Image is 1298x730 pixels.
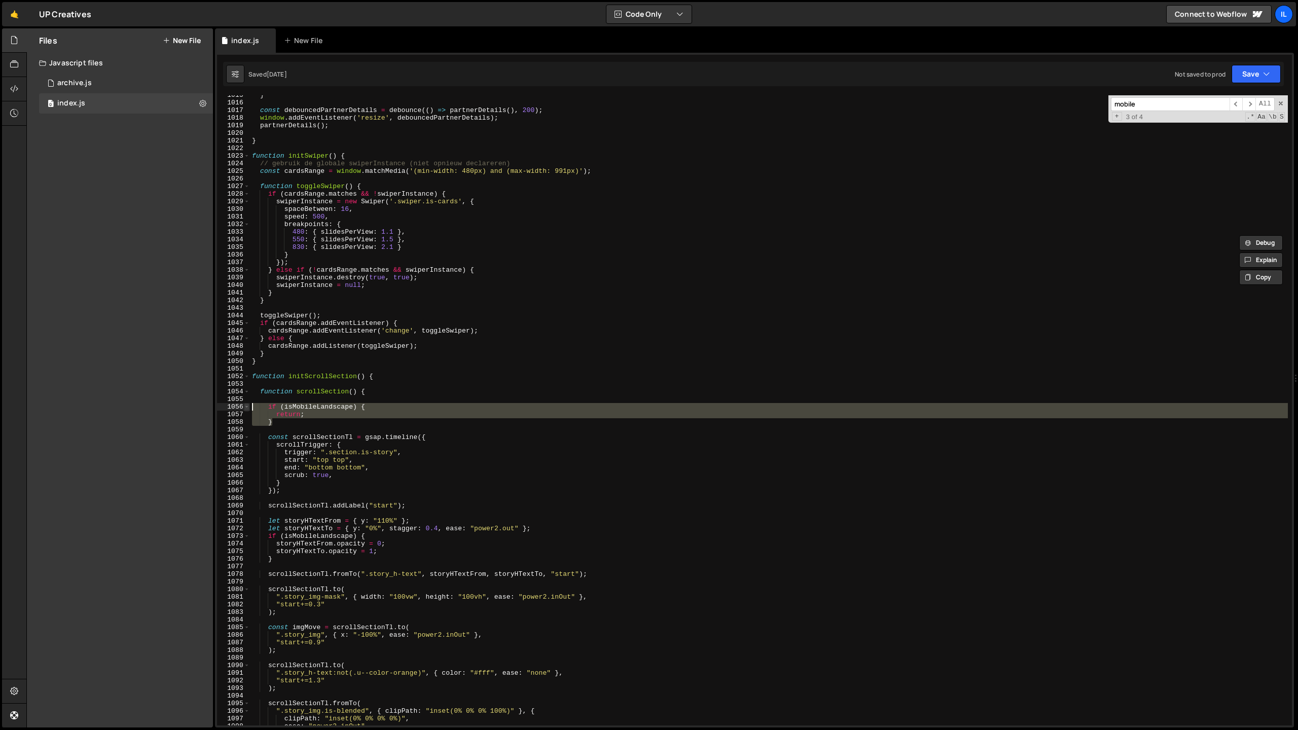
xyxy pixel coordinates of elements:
div: 1074 [217,540,250,547]
div: 1046 [217,327,250,335]
div: 1025 [217,167,250,175]
div: 1067 [217,487,250,494]
div: 1027 [217,182,250,190]
div: 1036 [217,251,250,259]
span: RegExp Search [1245,112,1255,122]
div: 1054 [217,388,250,395]
span: ​ [1230,97,1243,111]
div: 1072 [217,525,250,532]
div: 1063 [217,456,250,464]
div: 1090 [217,662,250,669]
div: 1039 [217,274,250,281]
div: 1057 [217,411,250,418]
span: 0 [48,100,54,108]
div: index.js [231,35,259,46]
div: 1050 [217,357,250,365]
div: 1059 [217,426,250,433]
div: 1092 [217,677,250,684]
div: 1032 [217,221,250,228]
div: 1040 [217,281,250,289]
div: 1035 [217,243,250,251]
div: 1018 [217,114,250,122]
div: 1094 [217,692,250,700]
div: 1085 [217,624,250,631]
h2: Files [39,35,57,46]
div: 1064 [217,464,250,471]
a: Il [1275,5,1293,23]
div: 1049 [217,350,250,357]
div: archive.js [57,79,92,88]
div: 1080 [217,586,250,593]
a: 🤙 [2,2,27,26]
button: Copy [1239,270,1283,285]
div: 1044 [217,312,250,319]
div: 1082 [217,601,250,608]
div: 1031 [217,213,250,221]
div: 1070 [217,509,250,517]
div: 1071 [217,517,250,525]
div: Javascript files [27,53,213,73]
div: 13006/31971.js [39,93,213,114]
div: 1055 [217,395,250,403]
div: 1045 [217,319,250,327]
div: 1093 [217,684,250,692]
div: 1098 [217,722,250,730]
div: 1024 [217,160,250,167]
div: 13006/31972.js [39,73,213,93]
div: 1061 [217,441,250,449]
div: 1016 [217,99,250,106]
div: 1056 [217,403,250,411]
div: 1086 [217,631,250,639]
div: 1042 [217,297,250,304]
div: 1091 [217,669,250,677]
div: 1041 [217,289,250,297]
input: Search for [1111,97,1230,111]
div: 1028 [217,190,250,198]
div: 1022 [217,144,250,152]
div: 1083 [217,608,250,616]
div: 1038 [217,266,250,274]
div: 1088 [217,646,250,654]
div: 1066 [217,479,250,487]
div: 1075 [217,547,250,555]
div: 1026 [217,175,250,182]
button: New File [163,36,201,45]
a: Connect to Webflow [1166,5,1272,23]
button: Code Only [606,5,692,23]
div: UP Creatives [39,8,91,20]
span: Alt-Enter [1255,97,1275,111]
div: 1069 [217,502,250,509]
div: 1021 [217,137,250,144]
div: 1047 [217,335,250,342]
button: Debug [1239,235,1283,250]
div: 1078 [217,570,250,578]
div: 1034 [217,236,250,243]
div: 1029 [217,198,250,205]
div: index.js [57,99,85,108]
div: 1096 [217,707,250,715]
div: 1084 [217,616,250,624]
div: 1076 [217,555,250,563]
div: Saved [248,70,287,79]
div: 1043 [217,304,250,312]
button: Save [1232,65,1281,83]
div: 1077 [217,563,250,570]
div: 1065 [217,471,250,479]
div: 1051 [217,365,250,373]
span: ​ [1242,97,1255,111]
div: 1062 [217,449,250,456]
span: Toggle Replace mode [1112,112,1122,121]
div: 1089 [217,654,250,662]
div: 1081 [217,593,250,601]
div: 1033 [217,228,250,236]
div: 1060 [217,433,250,441]
div: 1048 [217,342,250,350]
div: 1073 [217,532,250,540]
div: 1023 [217,152,250,160]
div: 1079 [217,578,250,586]
div: 1058 [217,418,250,426]
div: 1095 [217,700,250,707]
div: 1015 [217,91,250,99]
div: 1019 [217,122,250,129]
